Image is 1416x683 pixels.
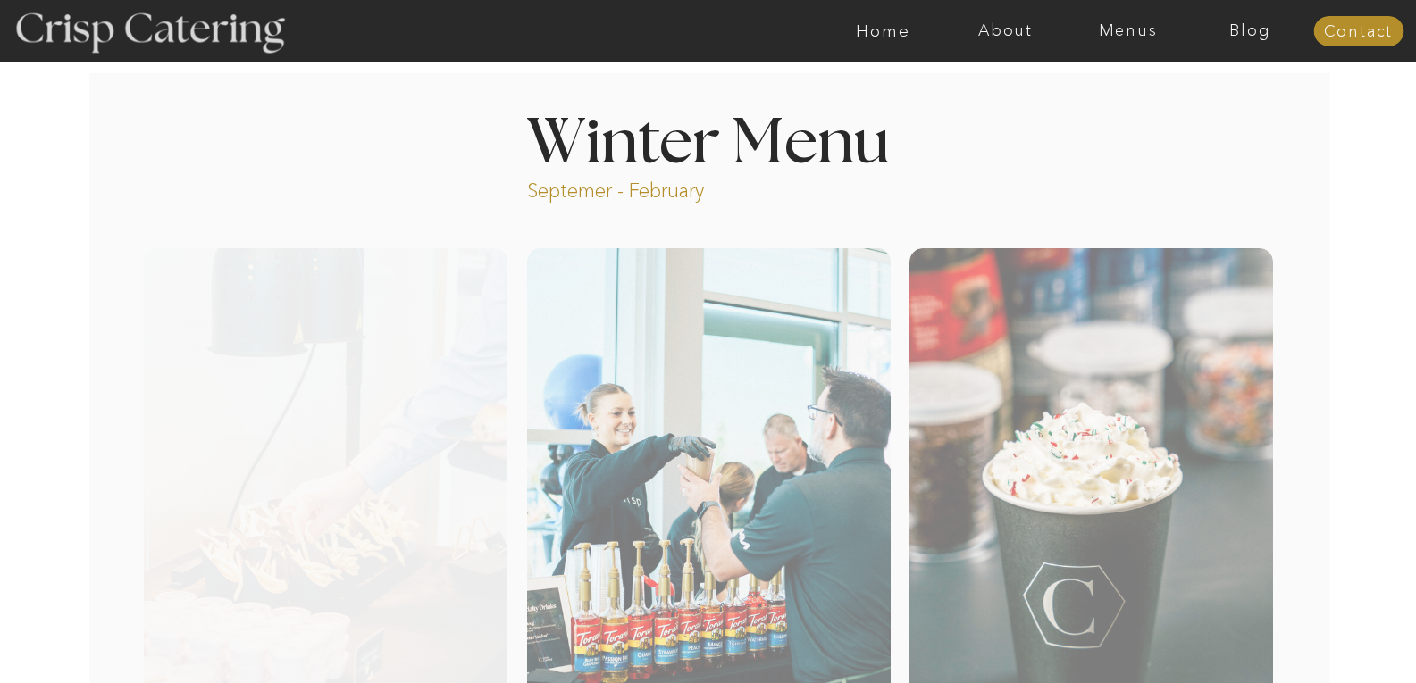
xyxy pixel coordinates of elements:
a: Contact [1313,23,1403,41]
iframe: podium webchat widget bubble [1237,594,1416,683]
a: Blog [1189,22,1311,40]
p: Septemer - February [527,178,773,198]
a: Menus [1067,22,1189,40]
a: About [944,22,1067,40]
h1: Winter Menu [460,112,957,165]
a: Home [822,22,944,40]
